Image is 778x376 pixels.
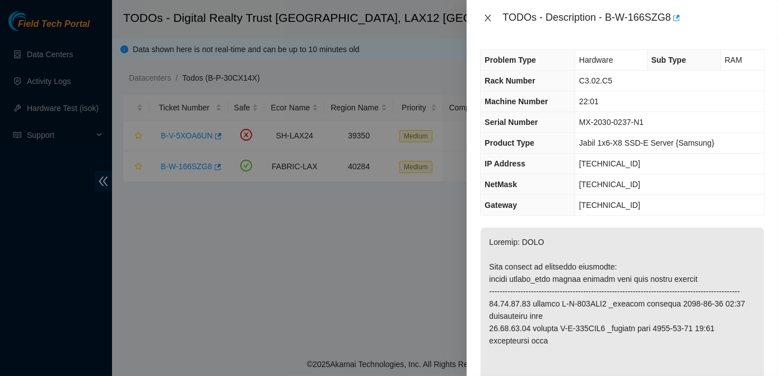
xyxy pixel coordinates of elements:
span: Gateway [484,201,517,210]
span: Machine Number [484,97,548,106]
span: Serial Number [484,118,538,127]
span: C3.02.C5 [579,76,612,85]
span: NetMask [484,180,517,189]
span: Hardware [579,55,613,64]
span: [TECHNICAL_ID] [579,180,640,189]
span: [TECHNICAL_ID] [579,159,640,168]
span: Sub Type [651,55,686,64]
span: Jabil 1x6-X8 SSD-E Server {Samsung} [579,138,714,147]
div: TODOs - Description - B-W-166SZG8 [502,9,765,27]
span: Product Type [484,138,534,147]
span: IP Address [484,159,525,168]
span: close [483,13,492,22]
span: Rack Number [484,76,535,85]
span: RAM [725,55,742,64]
span: Problem Type [484,55,536,64]
button: Close [480,13,496,24]
span: 22:01 [579,97,599,106]
span: [TECHNICAL_ID] [579,201,640,210]
span: MX-2030-0237-N1 [579,118,644,127]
